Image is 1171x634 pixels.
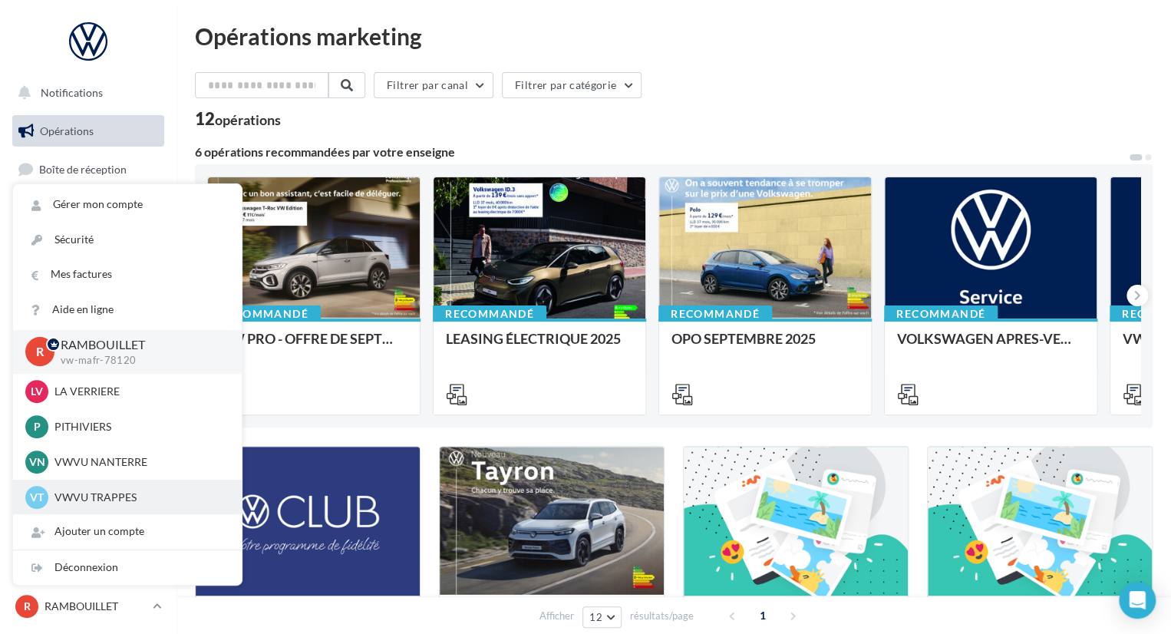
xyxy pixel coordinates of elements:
[61,336,217,354] p: RAMBOUILLET
[54,384,223,399] p: LA VERRIERE
[45,599,147,614] p: RAMBOUILLET
[502,72,642,98] button: Filtrer par catégorie
[582,606,622,628] button: 12
[9,77,161,109] button: Notifications
[658,305,772,322] div: Recommandé
[9,193,167,225] a: Visibilité en ligne
[31,384,43,399] span: LV
[36,343,44,361] span: R
[1119,582,1156,619] div: Open Intercom Messenger
[34,419,41,434] span: P
[195,111,281,127] div: 12
[30,490,44,505] span: VT
[539,609,574,623] span: Afficher
[9,269,167,301] a: Contacts
[220,331,407,362] div: VW PRO - OFFRE DE SEPTEMBRE 25
[9,383,167,428] a: PLV et print personnalisable
[24,599,31,614] span: R
[29,454,45,470] span: VN
[9,434,167,480] a: Campagnes DataOnDemand
[884,305,998,322] div: Recommandé
[13,187,242,222] a: Gérer mon compte
[54,454,223,470] p: VWVU NANTERRE
[446,331,633,362] div: LEASING ÉLECTRIQUE 2025
[215,113,281,127] div: opérations
[61,354,217,368] p: vw-mafr-78120
[195,146,1128,158] div: 6 opérations recommandées par votre enseigne
[54,490,223,505] p: VWVU TRAPPES
[13,514,242,549] div: Ajouter un compte
[13,257,242,292] a: Mes factures
[9,153,167,186] a: Boîte de réception
[9,231,167,263] a: Campagnes
[40,124,94,137] span: Opérations
[207,305,321,322] div: Recommandé
[589,611,602,623] span: 12
[750,603,775,628] span: 1
[9,307,167,339] a: Médiathèque
[433,305,546,322] div: Recommandé
[9,115,167,147] a: Opérations
[12,592,164,621] a: R RAMBOUILLET
[897,331,1084,362] div: VOLKSWAGEN APRES-VENTE
[671,331,859,362] div: OPO SEPTEMBRE 2025
[9,345,167,378] a: Calendrier
[54,419,223,434] p: PITHIVIERS
[374,72,493,98] button: Filtrer par canal
[13,292,242,327] a: Aide en ligne
[39,163,127,176] span: Boîte de réception
[13,223,242,257] a: Sécurité
[630,609,694,623] span: résultats/page
[41,86,103,99] span: Notifications
[195,25,1153,48] div: Opérations marketing
[13,550,242,585] div: Déconnexion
